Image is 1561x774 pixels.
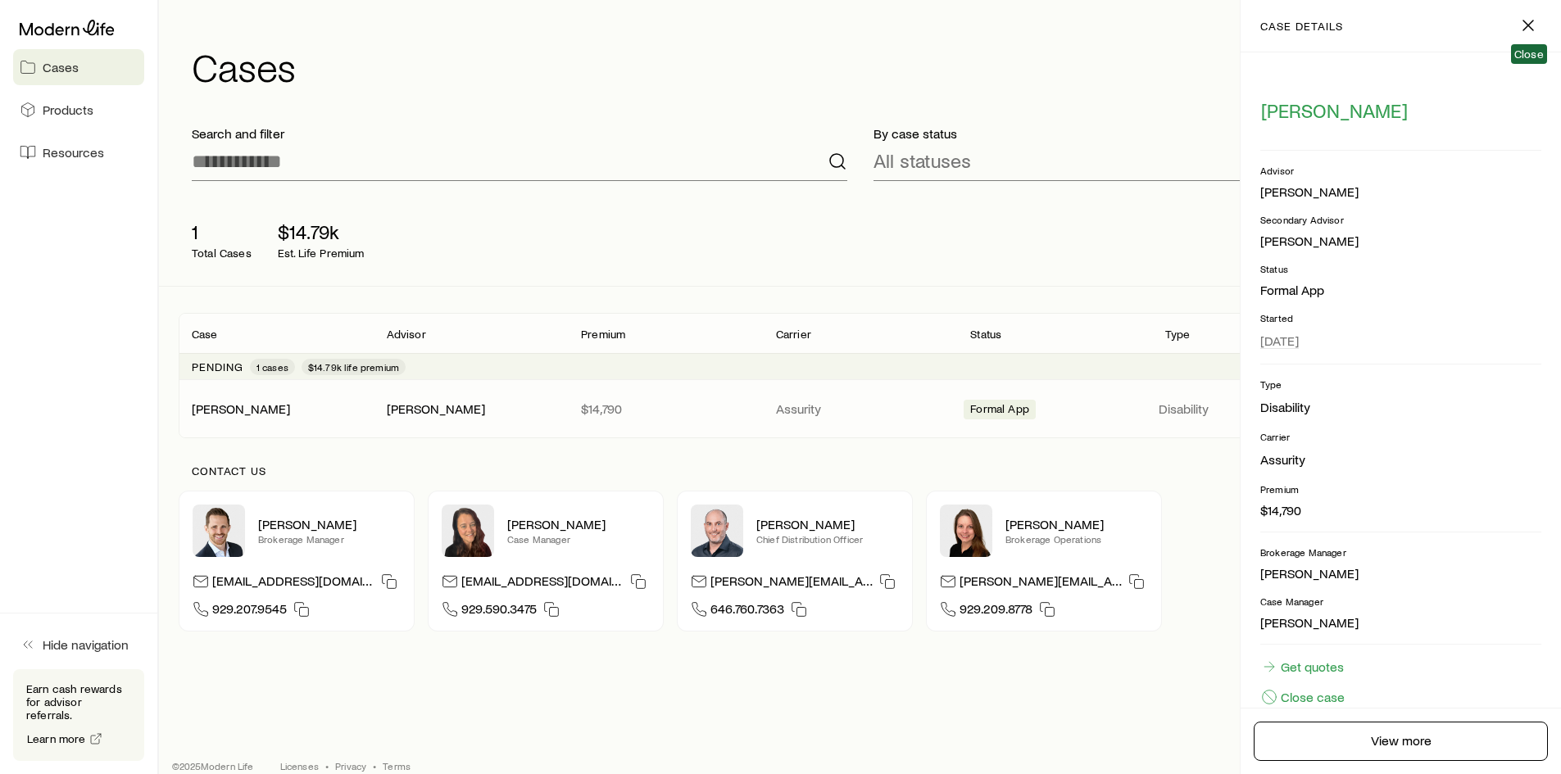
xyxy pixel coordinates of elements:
p: Advisor [387,328,426,341]
img: Dan Pierson [691,505,743,557]
p: Total Cases [192,247,252,260]
p: [PERSON_NAME] [1005,516,1148,532]
a: Licenses [280,759,319,772]
p: [EMAIL_ADDRESS][DOMAIN_NAME] [212,573,374,595]
span: Learn more [27,733,86,745]
a: Cases [13,49,144,85]
p: Case Manager [1260,595,1541,608]
p: $14,790 [1260,502,1541,518]
p: Contact us [192,464,1528,478]
img: Nick Weiler [193,505,245,557]
div: Earn cash rewards for advisor referrals.Learn more [13,669,144,761]
p: Premium [581,328,625,341]
p: Case Manager [507,532,650,545]
div: [PERSON_NAME] [192,401,290,418]
span: 929.209.8778 [960,600,1032,622]
button: [PERSON_NAME] [1260,98,1409,124]
p: Type [1260,378,1541,391]
p: [PERSON_NAME] [1260,565,1541,582]
span: Formal App [970,402,1029,419]
div: [PERSON_NAME] [1260,233,1359,250]
span: Hide navigation [43,636,129,653]
span: Close [1514,48,1544,61]
p: Est. Life Premium [278,247,365,260]
a: Resources [13,134,144,170]
img: Abby McGuigan [442,505,494,557]
span: 929.590.3475 [461,600,537,622]
p: Brokerage Operations [1005,532,1148,545]
p: Chief Distribution Officer [756,532,899,545]
p: case details [1260,20,1343,33]
li: Disability [1260,397,1541,417]
a: Get quotes [1260,658,1345,676]
span: 646.760.7363 [710,600,784,622]
span: [DATE] [1260,333,1299,349]
button: Hide navigation [13,627,144,663]
p: Disability [1159,401,1341,417]
a: [PERSON_NAME] [192,401,290,416]
span: • [325,759,329,772]
span: Resources [43,144,104,161]
span: [PERSON_NAME] [1261,99,1408,122]
span: Products [43,102,93,118]
p: [PERSON_NAME] [507,516,650,532]
a: Terms [383,759,411,772]
div: Client cases [179,313,1541,438]
h1: Cases [192,47,1541,86]
p: Advisor [1260,164,1541,177]
p: Status [1260,262,1541,275]
p: Assurity [776,401,945,417]
span: • [373,759,376,772]
p: [PERSON_NAME] [1260,614,1541,631]
p: [PERSON_NAME][EMAIL_ADDRESS][DOMAIN_NAME] [960,573,1122,595]
p: $14,790 [581,401,750,417]
p: Secondary Advisor [1260,213,1541,226]
p: 1 [192,220,252,243]
p: Status [970,328,1001,341]
p: [EMAIL_ADDRESS][DOMAIN_NAME] [461,573,624,595]
p: Carrier [776,328,811,341]
p: Pending [192,360,243,373]
p: By case status [874,125,1529,142]
button: Close case [1260,688,1345,706]
p: All statuses [874,149,971,172]
p: © 2025 Modern Life [172,759,254,772]
p: Earn cash rewards for advisor referrals. [26,682,131,722]
li: Assurity [1260,450,1541,469]
p: [PERSON_NAME] [756,516,899,532]
p: [PERSON_NAME][EMAIL_ADDRESS][DOMAIN_NAME] [710,573,873,595]
p: Formal App [1260,282,1541,298]
p: Brokerage Manager [1260,545,1541,559]
span: 1 cases [256,360,288,373]
p: Case [192,328,218,341]
p: Search and filter [192,125,847,142]
span: 929.207.9545 [212,600,287,622]
p: Type [1165,328,1191,341]
span: Cases [43,59,79,75]
p: Brokerage Manager [258,532,401,545]
div: [PERSON_NAME] [1260,183,1359,201]
p: Carrier [1260,430,1541,443]
div: [PERSON_NAME] [387,401,485,418]
p: Premium [1260,482,1541,496]
p: $14.79k [278,220,365,243]
a: Products [13,92,144,128]
p: Started [1260,311,1541,324]
span: $14.79k life premium [308,360,399,373]
a: Privacy [335,759,366,772]
img: Ellen Wall [940,505,992,557]
p: [PERSON_NAME] [258,516,401,532]
a: View more [1254,722,1548,761]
